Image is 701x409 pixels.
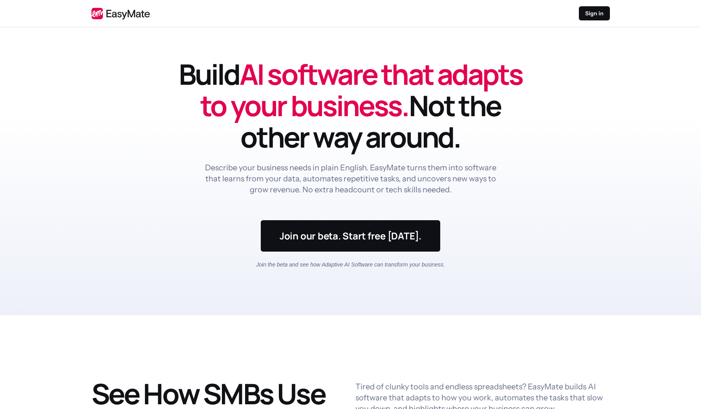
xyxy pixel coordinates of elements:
[256,261,445,268] em: Join the beta and see how Adaptive AI Software can transform your business.
[585,9,604,17] p: Sign in
[579,6,610,20] a: Sign in
[200,55,522,125] span: AI software that adapts to your business.
[92,7,150,20] img: EasyMate logo
[203,162,498,195] p: Describe your business needs in plain English. EasyMate turns them into software that learns from...
[178,58,523,153] h1: Build Not the other way around.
